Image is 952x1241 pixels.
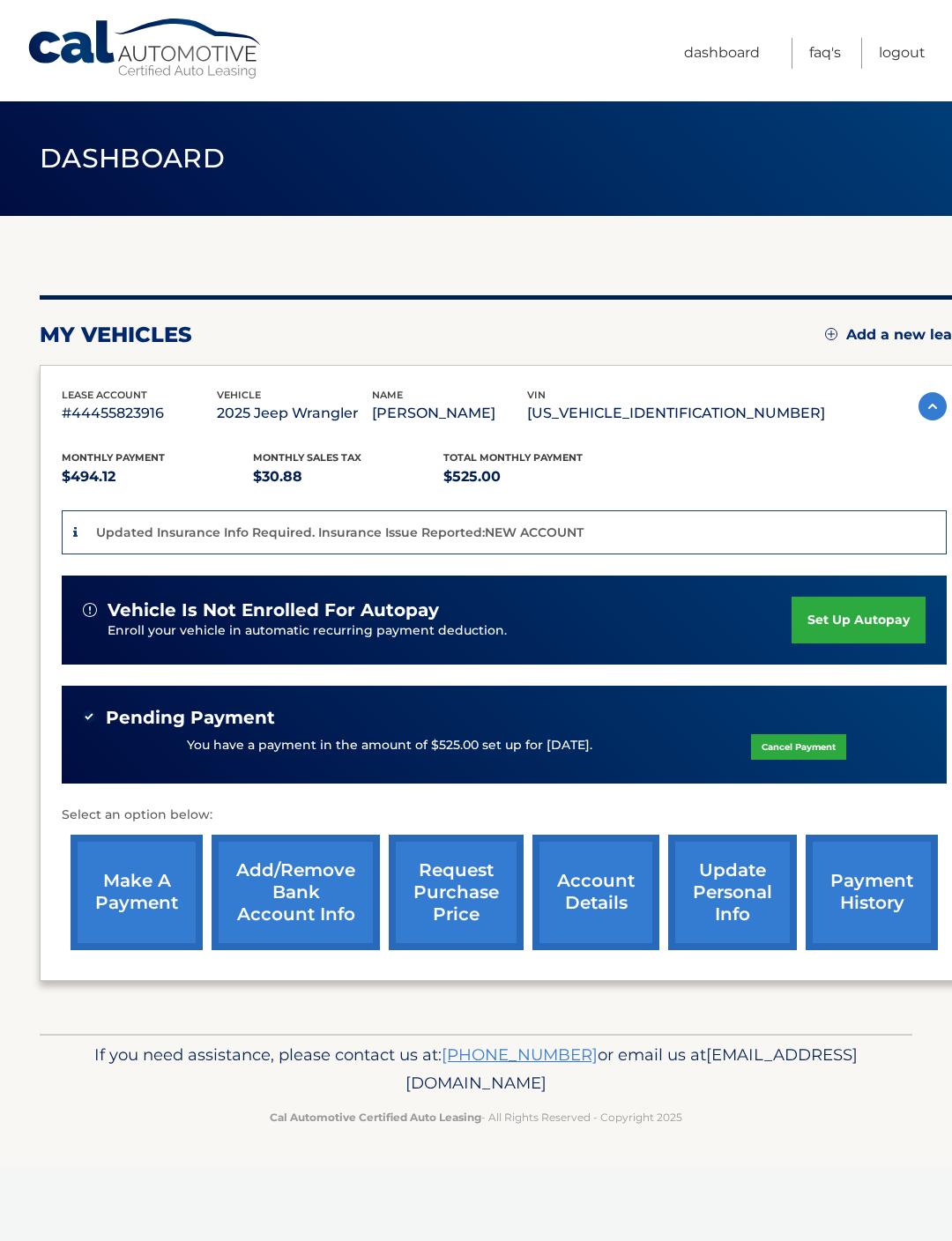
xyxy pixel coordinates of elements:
[62,401,217,426] p: #44455823916
[62,389,147,401] span: lease account
[66,1108,886,1126] p: - All Rights Reserved - Copyright 2025
[83,603,97,617] img: alert-white.svg
[40,142,225,175] span: Dashboard
[66,1041,886,1097] p: If you need assistance, please contact us at: or email us at
[187,736,592,755] p: You have a payment in the amount of $525.00 set up for [DATE].
[270,1111,481,1124] strong: Cal Automotive Certified Auto Leasing
[825,328,837,340] img: add.svg
[443,451,583,464] span: Total Monthly Payment
[372,401,527,426] p: [PERSON_NAME]
[668,835,797,950] a: update personal info
[71,835,203,950] a: make a payment
[83,710,95,723] img: check-green.svg
[527,401,825,426] p: [US_VEHICLE_IDENTIFICATION_NUMBER]
[809,38,841,69] a: FAQ's
[62,464,253,489] p: $494.12
[217,389,261,401] span: vehicle
[443,464,635,489] p: $525.00
[108,621,792,641] p: Enroll your vehicle in automatic recurring payment deduction.
[96,524,584,540] p: Updated Insurance Info Required. Insurance Issue Reported:NEW ACCOUNT
[62,805,947,826] p: Select an option below:
[372,389,403,401] span: name
[253,451,361,464] span: Monthly sales Tax
[919,392,947,420] img: accordion-active.svg
[26,18,264,80] a: Cal Automotive
[532,835,659,950] a: account details
[442,1044,598,1065] a: [PHONE_NUMBER]
[527,389,546,401] span: vin
[879,38,926,69] a: Logout
[806,835,938,950] a: payment history
[792,597,926,643] a: set up autopay
[40,322,192,348] h2: my vehicles
[217,401,372,426] p: 2025 Jeep Wrangler
[684,38,760,69] a: Dashboard
[212,835,380,950] a: Add/Remove bank account info
[62,451,165,464] span: Monthly Payment
[108,599,439,621] span: vehicle is not enrolled for autopay
[389,835,524,950] a: request purchase price
[751,734,846,760] a: Cancel Payment
[106,707,275,729] span: Pending Payment
[253,464,444,489] p: $30.88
